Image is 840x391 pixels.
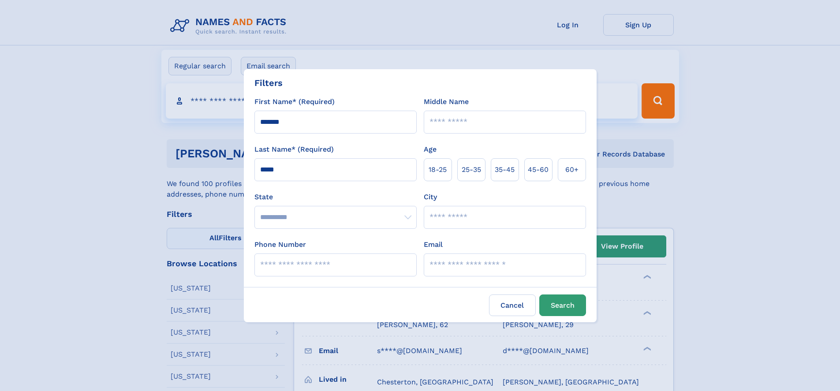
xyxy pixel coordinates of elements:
[254,192,417,202] label: State
[429,164,447,175] span: 18‑25
[539,294,586,316] button: Search
[424,192,437,202] label: City
[565,164,579,175] span: 60+
[462,164,481,175] span: 25‑35
[528,164,549,175] span: 45‑60
[254,76,283,89] div: Filters
[495,164,515,175] span: 35‑45
[424,97,469,107] label: Middle Name
[254,97,335,107] label: First Name* (Required)
[254,239,306,250] label: Phone Number
[424,239,443,250] label: Email
[489,294,536,316] label: Cancel
[254,144,334,155] label: Last Name* (Required)
[424,144,437,155] label: Age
